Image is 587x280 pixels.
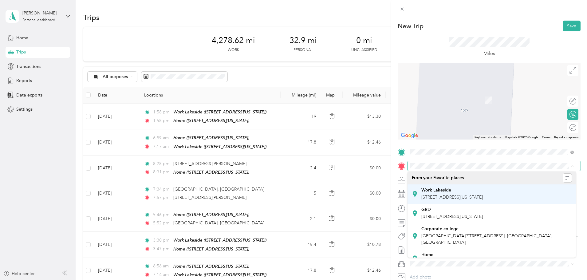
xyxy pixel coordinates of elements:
[398,22,424,30] p: New Trip
[421,252,433,258] strong: Home
[421,187,451,193] strong: Work Lakeside
[554,136,579,139] a: Report a map error
[505,136,538,139] span: Map data ©2025 Google
[483,50,495,57] p: Miles
[563,21,581,31] button: Save
[399,132,420,140] a: Open this area in Google Maps (opens a new window)
[421,207,431,212] strong: GRD
[542,136,550,139] a: Terms (opens in new tab)
[553,246,587,280] iframe: Everlance-gr Chat Button Frame
[421,233,553,245] span: [GEOGRAPHIC_DATA][STREET_ADDRESS], [GEOGRAPHIC_DATA], [GEOGRAPHIC_DATA]
[399,132,420,140] img: Google
[412,175,464,181] span: From your Favorite places
[475,135,501,140] button: Keyboard shortcuts
[421,214,483,219] span: [STREET_ADDRESS][US_STATE]
[421,195,483,200] span: [STREET_ADDRESS][US_STATE]
[421,226,459,232] strong: Corporate college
